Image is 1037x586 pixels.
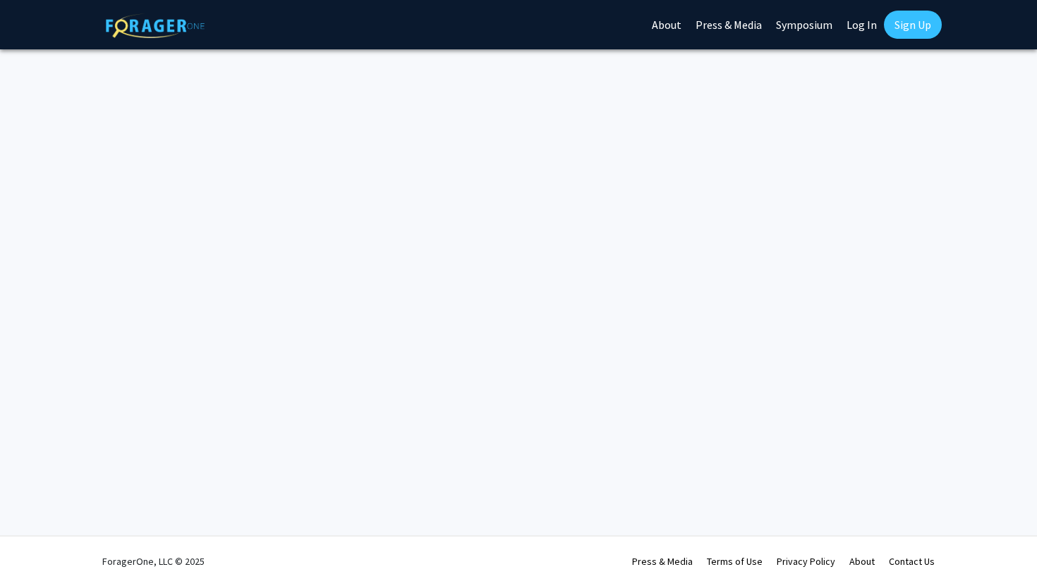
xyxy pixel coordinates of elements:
a: Contact Us [889,555,935,568]
a: About [849,555,875,568]
div: ForagerOne, LLC © 2025 [102,537,205,586]
a: Privacy Policy [777,555,835,568]
a: Sign Up [884,11,942,39]
a: Terms of Use [707,555,763,568]
a: Press & Media [632,555,693,568]
img: ForagerOne Logo [106,13,205,38]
